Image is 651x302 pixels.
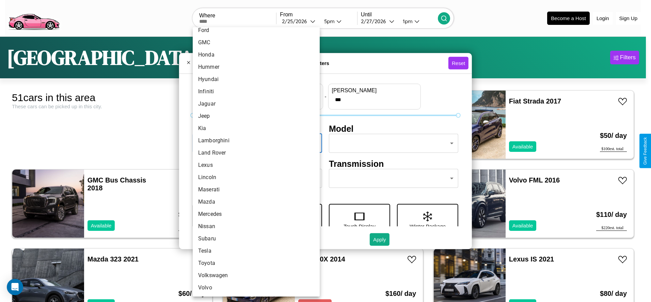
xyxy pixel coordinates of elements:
[193,208,320,220] li: Mercedes
[193,171,320,184] li: Lincoln
[193,282,320,294] li: Volvo
[193,122,320,134] li: Kia
[193,85,320,98] li: Infiniti
[193,184,320,196] li: Maserati
[193,159,320,171] li: Lexus
[193,61,320,73] li: Hummer
[193,134,320,147] li: Lamborghini
[643,137,648,165] div: Give Feedback
[193,196,320,208] li: Mazda
[193,36,320,49] li: GMC
[193,24,320,36] li: Ford
[193,257,320,269] li: Toyota
[193,49,320,61] li: Honda
[193,110,320,122] li: Jeep
[193,73,320,85] li: Hyundai
[193,245,320,257] li: Tesla
[193,98,320,110] li: Jaguar
[193,233,320,245] li: Subaru
[193,220,320,233] li: Nissan
[7,279,23,295] div: Open Intercom Messenger
[193,147,320,159] li: Land Rover
[193,269,320,282] li: Volkswagen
